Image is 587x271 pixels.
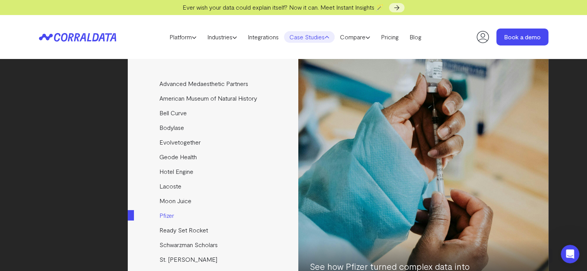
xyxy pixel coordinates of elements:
[128,252,299,267] a: St. [PERSON_NAME]
[128,223,299,237] a: Ready Set Rocket
[561,245,579,263] iframe: Intercom live chat
[128,194,299,208] a: Moon Juice
[128,120,299,135] a: Bodylase
[128,91,299,106] a: American Museum of Natural History
[128,150,299,164] a: Geode Health
[128,76,299,91] a: Advanced Medaesthetic Partners
[128,106,299,120] a: Bell Curve
[128,179,299,194] a: Lacoste
[128,164,299,179] a: Hotel Engine
[128,135,299,150] a: Evolvetogether
[376,31,404,43] a: Pricing
[404,31,427,43] a: Blog
[183,3,384,11] span: Ever wish your data could explain itself? Now it can. Meet Instant Insights 🪄
[496,29,548,45] a: Book a demo
[284,31,335,43] a: Case Studies
[202,31,242,43] a: Industries
[242,31,284,43] a: Integrations
[128,237,299,252] a: Schwarzman Scholars
[128,208,299,223] a: Pfizer
[164,31,202,43] a: Platform
[335,31,376,43] a: Compare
